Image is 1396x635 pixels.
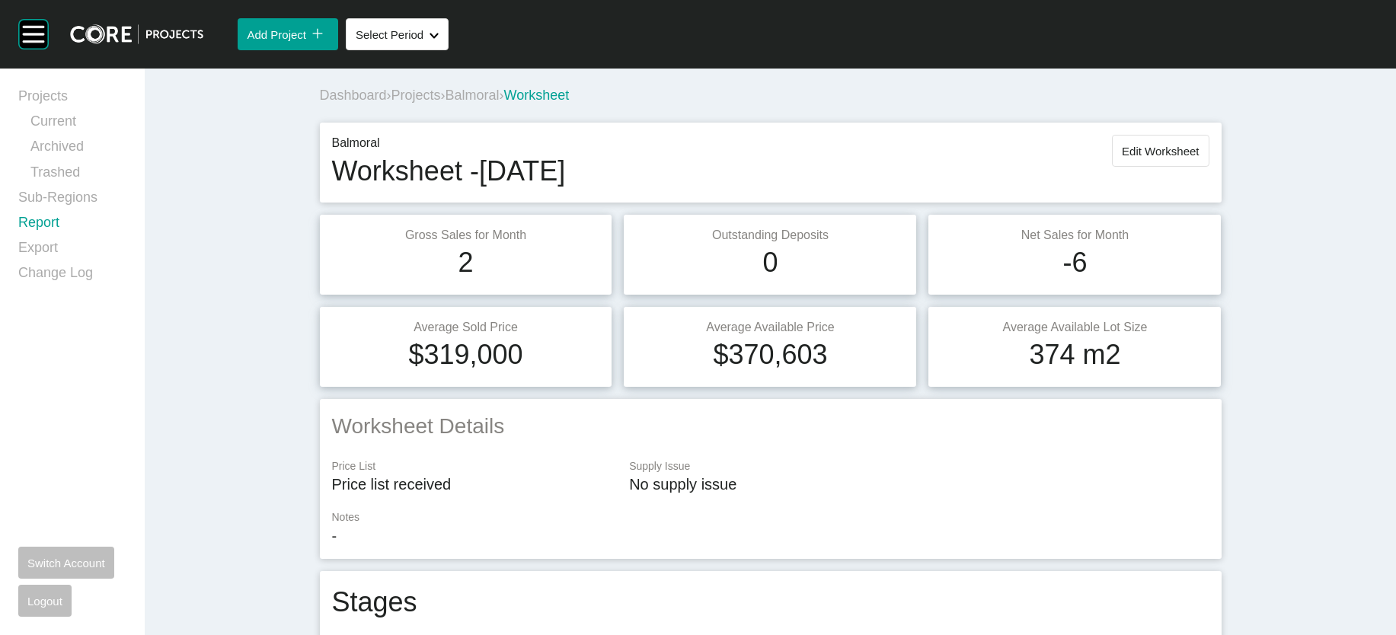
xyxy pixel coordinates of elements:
[636,319,904,336] p: Average Available Price
[500,88,504,103] span: ›
[332,411,1209,441] h2: Worksheet Details
[332,135,566,152] p: Balmoral
[1112,135,1209,167] button: Edit Worksheet
[332,227,600,244] p: Gross Sales for Month
[70,24,203,44] img: core-logo-dark.3138cae2.png
[387,88,391,103] span: ›
[332,152,566,190] h1: Worksheet - [DATE]
[247,28,306,41] span: Add Project
[332,319,600,336] p: Average Sold Price
[27,557,105,570] span: Switch Account
[713,336,827,374] h1: $370,603
[636,227,904,244] p: Outstanding Deposits
[332,510,1209,525] p: Notes
[332,583,417,621] h1: Stages
[332,474,615,495] p: Price list received
[320,88,387,103] a: Dashboard
[27,595,62,608] span: Logout
[30,163,126,188] a: Trashed
[356,28,423,41] span: Select Period
[30,112,126,137] a: Current
[941,319,1209,336] p: Average Available Lot Size
[332,459,615,474] p: Price List
[18,213,126,238] a: Report
[332,525,1209,547] p: -
[446,88,500,103] a: Balmoral
[1062,244,1087,282] h1: -6
[238,18,338,50] button: Add Project
[18,547,114,579] button: Switch Account
[30,137,126,162] a: Archived
[629,459,1209,474] p: Supply Issue
[941,227,1209,244] p: Net Sales for Month
[1122,145,1199,158] span: Edit Worksheet
[408,336,522,374] h1: $319,000
[18,263,126,289] a: Change Log
[441,88,446,103] span: ›
[18,585,72,617] button: Logout
[18,188,126,213] a: Sub-Regions
[391,88,441,103] a: Projects
[1029,336,1120,374] h1: 374 m2
[629,474,1209,495] p: No supply issue
[346,18,449,50] button: Select Period
[504,88,570,103] span: Worksheet
[458,244,473,282] h1: 2
[18,238,126,263] a: Export
[18,87,126,112] a: Projects
[762,244,778,282] h1: 0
